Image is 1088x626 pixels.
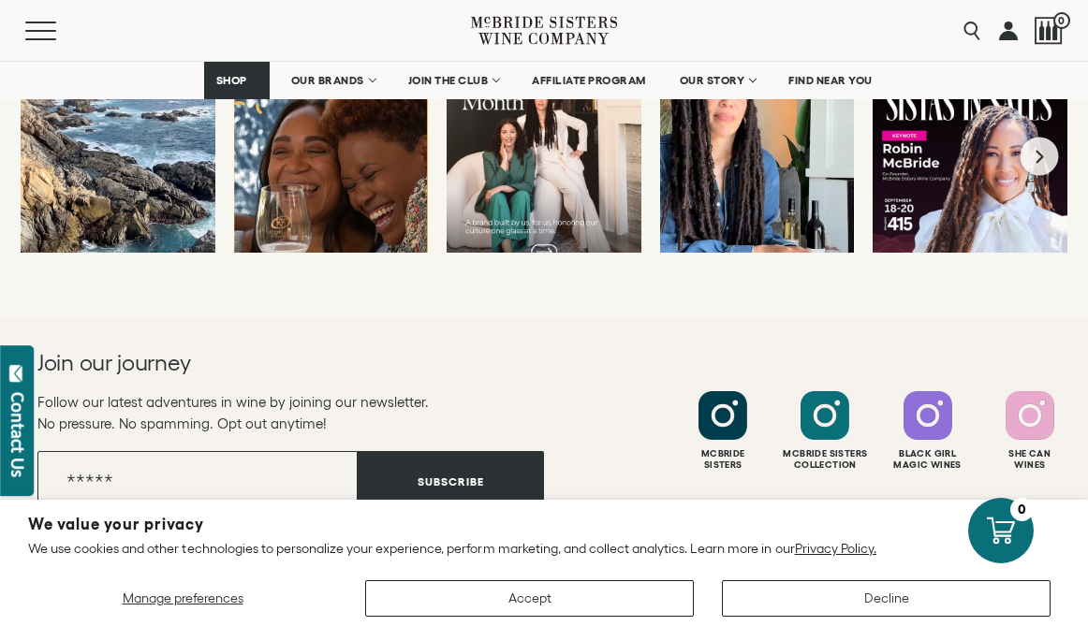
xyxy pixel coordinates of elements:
input: Email [37,451,358,513]
a: Follow McBride Sisters Collection on Instagram Mcbride SistersCollection [776,391,874,471]
button: Mobile Menu Trigger [25,22,93,40]
p: We use cookies and other technologies to personalize your experience, perform marketing, and coll... [28,540,1060,557]
button: Next slide [1021,138,1059,176]
a: It’s my birthday month, and I want to invite you to join our wine club family... [660,61,855,254]
a: Every August, we raise a glass for Black Business Month, but this year it hit... [447,61,641,254]
div: 0 [1010,498,1034,521]
div: Contact Us [8,392,27,477]
a: OUR BRANDS [279,62,387,99]
div: Mcbride Sisters [674,448,772,471]
h2: Join our journey [37,348,493,378]
button: Manage preferences [28,580,337,617]
span: Manage preferences [123,590,243,605]
a: Follow Black Girl Magic Wines on Instagram Black GirlMagic Wines [879,391,977,471]
button: Subscribe [358,451,544,513]
a: JOIN THE CLUB [396,62,511,99]
span: OUR STORY [680,74,745,87]
a: We talk a lot about the coasts of California and New Zealand. It’s because th... [21,61,215,254]
a: OUR STORY [668,62,768,99]
div: Mcbride Sisters Collection [776,448,874,471]
a: Follow McBride Sisters on Instagram McbrideSisters [674,391,772,471]
div: She Can Wines [981,448,1079,471]
a: Follow SHE CAN Wines on Instagram She CanWines [981,391,1079,471]
div: Black Girl Magic Wines [879,448,977,471]
span: 0 [1053,12,1070,29]
span: SHOP [216,74,248,87]
a: On August 16, join us at KQED for Fresh Glass Uncorked, an evening of wine, c... [234,61,429,254]
p: Follow our latest adventures in wine by joining our newsletter. No pressure. No spamming. Opt out... [37,391,544,434]
button: Decline [722,580,1051,617]
a: Keynote announcement! Welcome @mcbridesisters to @sistasinsales! She started... [873,61,1067,254]
span: JOIN THE CLUB [408,74,489,87]
a: Privacy Policy. [795,541,876,556]
button: Accept [365,580,694,617]
span: AFFILIATE PROGRAM [532,74,646,87]
a: AFFILIATE PROGRAM [520,62,658,99]
a: FIND NEAR YOU [776,62,885,99]
span: OUR BRANDS [291,74,364,87]
span: FIND NEAR YOU [788,74,873,87]
h2: We value your privacy [28,517,1060,532]
a: SHOP [204,62,270,99]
